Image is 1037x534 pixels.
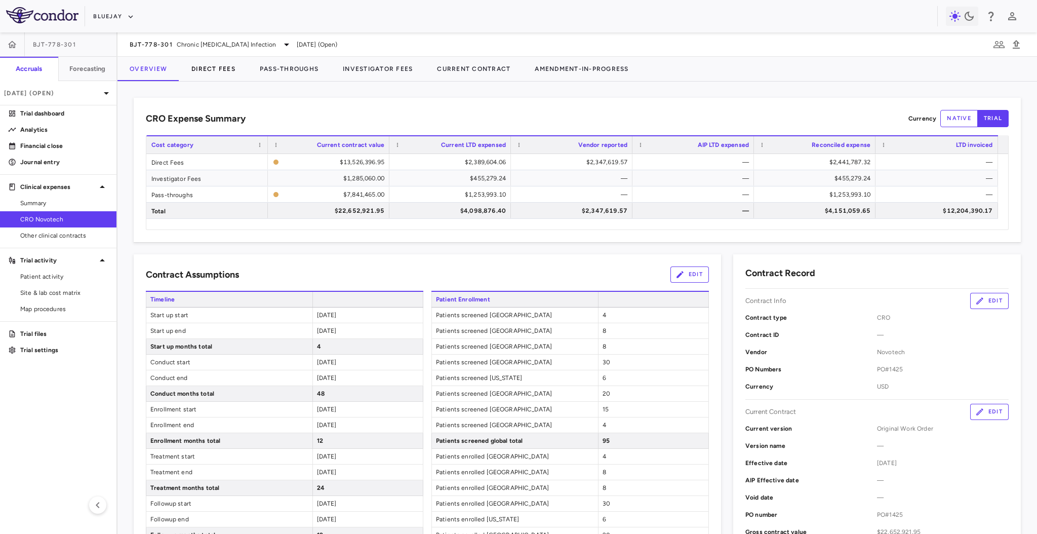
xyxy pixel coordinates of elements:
[146,465,312,480] span: Treatment end
[151,141,193,148] span: Cost category
[908,114,936,123] p: Currency
[603,343,606,350] span: 8
[146,417,312,433] span: Enrollment end
[317,500,337,507] span: [DATE]
[603,406,609,413] span: 15
[698,141,749,148] span: AIP LTD expensed
[283,186,384,203] div: $7,841,465.00
[812,141,870,148] span: Reconciled expense
[970,293,1009,309] button: Edit
[432,370,598,386] span: Patients screened [US_STATE]
[398,170,506,186] div: $455,279.24
[877,365,1009,374] span: PO#1425
[603,312,606,319] span: 4
[20,158,108,167] p: Journal entry
[603,390,610,397] span: 20
[432,417,598,433] span: Patients screened [GEOGRAPHIC_DATA]
[146,496,312,511] span: Followup start
[146,433,312,448] span: Enrollment months total
[745,348,877,357] p: Vendor
[331,57,425,81] button: Investigator Fees
[520,170,627,186] div: —
[642,203,749,219] div: —
[432,323,598,338] span: Patients screened [GEOGRAPHIC_DATA]
[146,268,239,282] h6: Contract Assumptions
[317,453,337,460] span: [DATE]
[317,327,337,334] span: [DATE]
[20,288,108,297] span: Site & lab cost matrix
[431,292,598,307] span: Patient Enrollment
[877,348,1009,357] span: Novotech
[940,110,978,127] button: native
[20,199,108,208] span: Summary
[432,512,598,527] span: Patients enrolled [US_STATE]
[520,203,627,219] div: $2,347,619.57
[20,346,108,355] p: Trial settings
[877,459,1009,468] span: [DATE]
[745,459,877,468] p: Effective date
[970,404,1009,420] button: Edit
[877,441,1009,450] span: —
[432,480,598,495] span: Patients enrolled [GEOGRAPHIC_DATA]
[146,480,312,495] span: Treatment months total
[398,154,506,170] div: $2,389,604.06
[93,9,134,25] button: Bluejay
[425,57,523,81] button: Current Contract
[885,186,993,203] div: —
[6,7,78,23] img: logo-full-SnFGN8VE.png
[603,422,606,429] span: 4
[20,141,108,150] p: Financial close
[603,437,610,444] span: 95
[317,359,337,366] span: [DATE]
[146,308,312,323] span: Start up start
[317,374,337,382] span: [DATE]
[745,313,877,322] p: Contract type
[642,186,749,203] div: —
[441,141,506,148] span: Current LTD expensed
[20,231,108,240] span: Other clinical contracts
[763,186,870,203] div: $1,253,993.10
[877,493,1009,502] span: —
[317,406,337,413] span: [DATE]
[20,215,108,224] span: CRO Novotech
[146,386,312,401] span: Conduct months total
[603,327,606,334] span: 8
[432,496,598,511] span: Patients enrolled [GEOGRAPHIC_DATA]
[745,493,877,502] p: Void date
[745,424,877,433] p: Current version
[248,57,331,81] button: Pass-Throughs
[603,500,610,507] span: 30
[877,476,1009,485] span: —
[273,187,384,202] span: The contract record and uploaded budget values do not match. Please review the contract record an...
[297,40,338,49] span: [DATE] (Open)
[146,203,268,218] div: Total
[146,170,268,186] div: Investigator Fees
[20,304,108,314] span: Map procedures
[146,323,312,338] span: Start up end
[317,390,325,397] span: 48
[20,272,108,281] span: Patient activity
[20,256,96,265] p: Trial activity
[146,402,312,417] span: Enrollment start
[745,476,877,485] p: AIP Effective date
[130,41,173,49] span: BJT-778-301
[146,355,312,370] span: Conduct start
[603,469,606,476] span: 8
[273,155,384,169] span: The contract record and uploaded budget values do not match. Please review the contract record an...
[146,112,246,126] h6: CRO Expense Summary
[398,203,506,219] div: $4,098,876.40
[179,57,248,81] button: Direct Fees
[956,141,993,148] span: LTD invoiced
[317,422,337,429] span: [DATE]
[317,516,337,523] span: [DATE]
[977,110,1009,127] button: trial
[432,386,598,401] span: Patients screened [GEOGRAPHIC_DATA]
[146,512,312,527] span: Followup end
[603,359,610,366] span: 30
[20,125,108,134] p: Analytics
[603,516,606,523] span: 6
[398,186,506,203] div: $1,253,993.10
[763,203,870,219] div: $4,151,059.65
[317,437,323,444] span: 12
[283,154,384,170] div: $13,526,396.95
